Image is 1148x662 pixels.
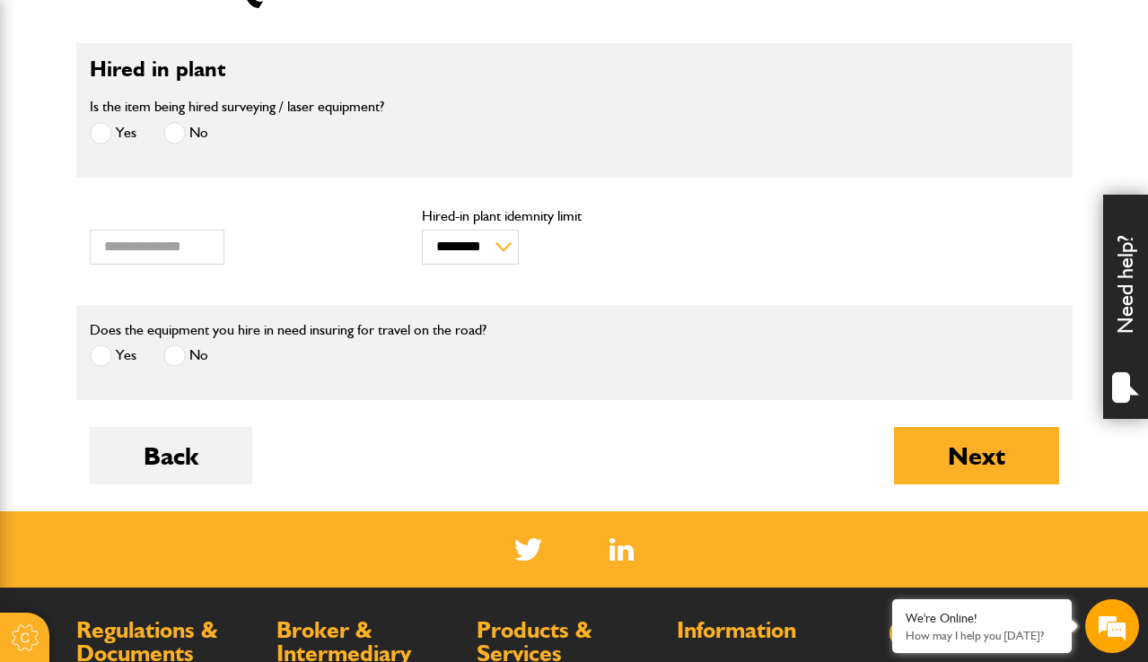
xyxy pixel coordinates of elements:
label: No [163,344,208,367]
p: How may I help you today? [906,629,1058,642]
img: Twitter [514,538,542,561]
img: Linked In [609,538,634,561]
div: Need help? [1103,195,1148,419]
a: LinkedIn [609,538,634,561]
label: No [163,122,208,144]
button: Back [90,427,252,484]
label: Is the item being hired surveying / laser equipment? [90,100,384,114]
button: Next [894,427,1059,484]
label: Yes [90,122,136,144]
label: Hired-in plant idemnity limit [422,209,727,223]
div: We're Online! [906,611,1058,626]
a: 0800 141 2877 [889,615,1073,650]
label: Yes [90,344,136,367]
label: Does the equipment you hire in need insuring for travel on the road? [90,323,486,337]
h2: Information [677,619,859,642]
h2: Hired in plant [90,57,1059,83]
